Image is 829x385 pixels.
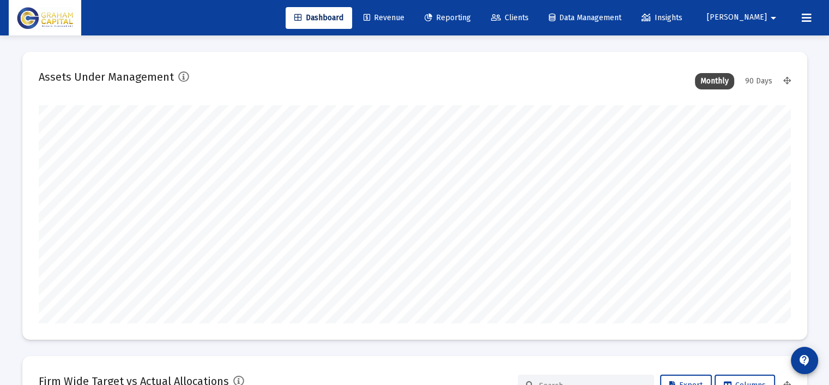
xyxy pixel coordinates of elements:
div: 90 Days [740,73,778,89]
button: [PERSON_NAME] [694,7,793,28]
span: [PERSON_NAME] [707,13,767,22]
a: Insights [633,7,691,29]
mat-icon: arrow_drop_down [767,7,780,29]
mat-icon: contact_support [798,354,811,367]
img: Dashboard [17,7,73,29]
a: Dashboard [286,7,352,29]
a: Reporting [416,7,480,29]
span: Revenue [364,13,404,22]
span: Clients [491,13,529,22]
span: Insights [642,13,682,22]
span: Dashboard [294,13,343,22]
a: Data Management [540,7,630,29]
a: Revenue [355,7,413,29]
div: Monthly [695,73,734,89]
h2: Assets Under Management [39,68,174,86]
span: Reporting [425,13,471,22]
a: Clients [482,7,537,29]
span: Data Management [549,13,621,22]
